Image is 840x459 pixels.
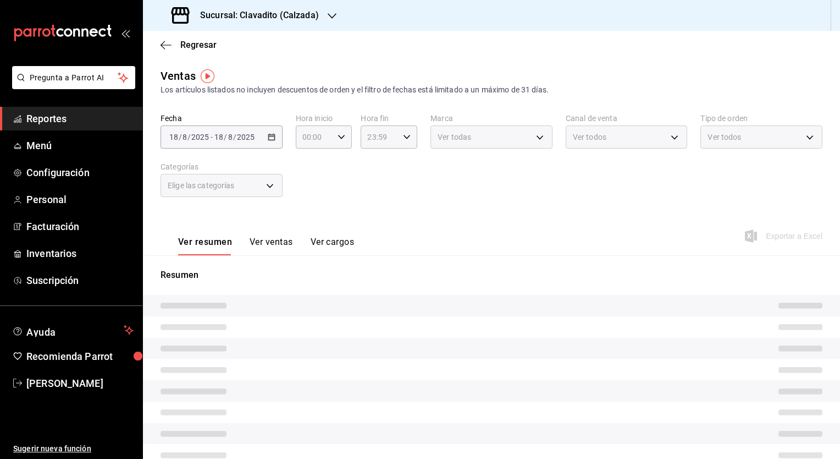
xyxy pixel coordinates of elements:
span: Ver todas [438,132,471,143]
span: Configuración [26,165,134,180]
span: Elige las categorías [168,180,235,191]
button: Regresar [161,40,217,50]
a: Pregunta a Parrot AI [8,80,135,91]
button: Ver cargos [311,237,355,255]
label: Hora inicio [296,114,352,122]
span: Ayuda [26,324,119,337]
input: -- [182,133,187,141]
input: -- [228,133,233,141]
img: Tooltip marker [201,69,214,83]
span: Inventarios [26,246,134,261]
label: Fecha [161,114,283,122]
button: open_drawer_menu [121,29,130,37]
span: / [233,133,236,141]
span: Reportes [26,111,134,126]
div: navigation tabs [178,237,354,255]
label: Marca [430,114,552,122]
span: Regresar [180,40,217,50]
button: Ver ventas [250,237,293,255]
label: Hora fin [361,114,417,122]
span: / [179,133,182,141]
span: Personal [26,192,134,207]
label: Tipo de orden [700,114,822,122]
span: Sugerir nueva función [13,443,134,455]
span: / [224,133,227,141]
span: Ver todos [573,132,606,143]
input: ---- [236,133,255,141]
button: Pregunta a Parrot AI [12,66,135,89]
button: Ver resumen [178,237,232,255]
span: Pregunta a Parrot AI [30,72,118,84]
span: [PERSON_NAME] [26,376,134,391]
input: ---- [191,133,209,141]
span: Menú [26,138,134,153]
label: Canal de venta [566,114,688,122]
span: Ver todos [708,132,741,143]
input: -- [214,133,224,141]
input: -- [169,133,179,141]
h3: Sucursal: Clavadito (Calzada) [191,9,319,22]
span: / [187,133,191,141]
span: Recomienda Parrot [26,349,134,364]
span: Suscripción [26,273,134,288]
span: - [211,133,213,141]
div: Ventas [161,68,196,84]
label: Categorías [161,163,283,171]
p: Resumen [161,269,822,282]
div: Los artículos listados no incluyen descuentos de orden y el filtro de fechas está limitado a un m... [161,84,822,96]
span: Facturación [26,219,134,234]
